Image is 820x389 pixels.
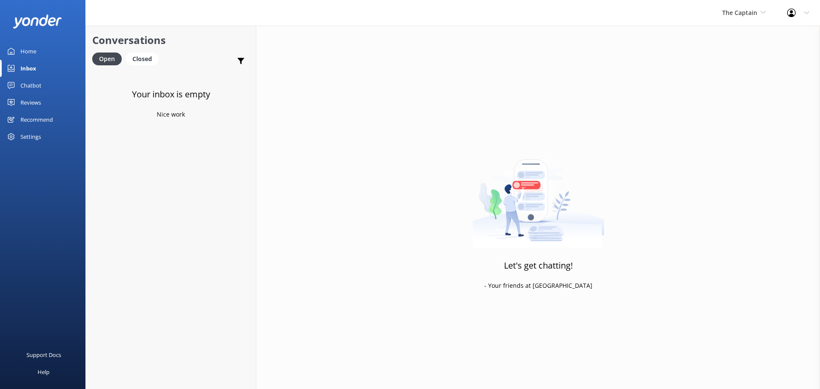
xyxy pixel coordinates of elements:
[484,281,592,290] p: - Your friends at [GEOGRAPHIC_DATA]
[20,94,41,111] div: Reviews
[38,363,50,380] div: Help
[472,141,604,248] img: artwork of a man stealing a conversation from at giant smartphone
[92,53,122,65] div: Open
[20,60,36,77] div: Inbox
[20,111,53,128] div: Recommend
[13,15,62,29] img: yonder-white-logo.png
[26,346,61,363] div: Support Docs
[20,128,41,145] div: Settings
[20,43,36,60] div: Home
[92,32,249,48] h2: Conversations
[126,54,163,63] a: Closed
[157,110,185,119] p: Nice work
[126,53,158,65] div: Closed
[504,259,573,272] h3: Let's get chatting!
[20,77,41,94] div: Chatbot
[92,54,126,63] a: Open
[132,88,210,101] h3: Your inbox is empty
[722,9,757,17] span: The Captain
